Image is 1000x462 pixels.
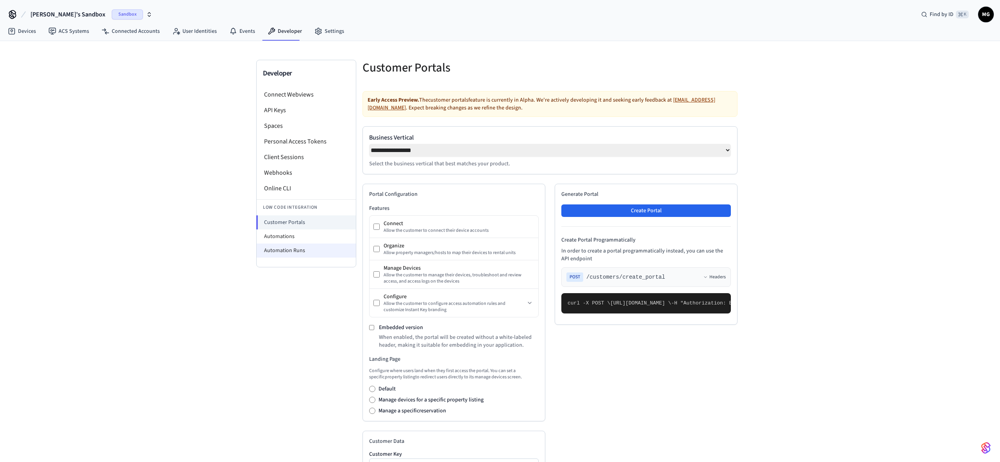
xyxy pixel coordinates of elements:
span: POST [566,272,583,282]
label: Default [379,385,396,393]
div: Allow property managers/hosts to map their devices to rental units [384,250,534,256]
label: Customer Key [369,451,539,457]
span: [URL][DOMAIN_NAME] \ [610,300,671,306]
li: Automation Runs [257,244,356,258]
a: Events [223,24,261,38]
label: Manage a specific reservation [379,407,446,415]
button: Headers [703,274,726,280]
h2: Generate Portal [561,190,731,198]
span: MG [979,7,993,21]
span: Sandbox [112,9,143,20]
img: SeamLogoGradient.69752ec5.svg [981,442,991,454]
div: Connect [384,220,534,227]
a: User Identities [166,24,223,38]
a: Connected Accounts [95,24,166,38]
li: Low Code Integration [257,199,356,215]
span: [PERSON_NAME]'s Sandbox [30,10,105,19]
h3: Developer [263,68,350,79]
li: API Keys [257,102,356,118]
div: Allow the customer to connect their device accounts [384,227,534,234]
div: Configure [384,293,525,301]
li: Connect Webviews [257,87,356,102]
div: The customer portals feature is currently in Alpha. We're actively developing it and seeking earl... [362,91,737,117]
p: Configure where users land when they first access the portal. You can set a specific property lis... [369,368,539,380]
li: Customer Portals [256,215,356,229]
li: Spaces [257,118,356,134]
button: MG [978,7,994,22]
p: Select the business vertical that best matches your product. [369,160,731,168]
a: Settings [308,24,350,38]
h3: Features [369,204,539,212]
h2: Portal Configuration [369,190,539,198]
li: Online CLI [257,181,356,196]
p: In order to create a portal programmatically instead, you can use the API endpoint [561,247,731,263]
a: ACS Systems [42,24,95,38]
label: Embedded version [379,324,423,331]
li: Client Sessions [257,149,356,165]
li: Personal Access Tokens [257,134,356,149]
li: Automations [257,229,356,244]
a: Devices [2,24,42,38]
div: Allow the customer to configure access automation rules and customize Instant Key branding [384,301,525,313]
label: Business Vertical [369,133,731,142]
div: Allow the customer to manage their devices, troubleshoot and review access, and access logs on th... [384,272,534,285]
a: [EMAIL_ADDRESS][DOMAIN_NAME] [368,96,715,112]
div: Find by ID⌘ K [915,7,975,21]
h5: Customer Portals [362,60,545,76]
a: Developer [261,24,308,38]
h3: Landing Page [369,355,539,363]
h2: Customer Data [369,437,539,445]
strong: Early Access Preview. [368,96,419,104]
label: Manage devices for a specific property listing [379,396,484,404]
h4: Create Portal Programmatically [561,236,731,244]
p: When enabled, the portal will be created without a white-labeled header, making it suitable for e... [379,333,539,349]
span: ⌘ K [956,11,969,18]
li: Webhooks [257,165,356,181]
span: -H "Authorization: Bearer seam_api_key_123456" \ [671,300,817,306]
button: Create Portal [561,204,731,217]
div: Manage Devices [384,264,534,272]
span: /customers/create_portal [586,273,665,281]
span: Find by ID [930,11,954,18]
span: curl -X POST \ [568,300,610,306]
div: Organize [384,242,534,250]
